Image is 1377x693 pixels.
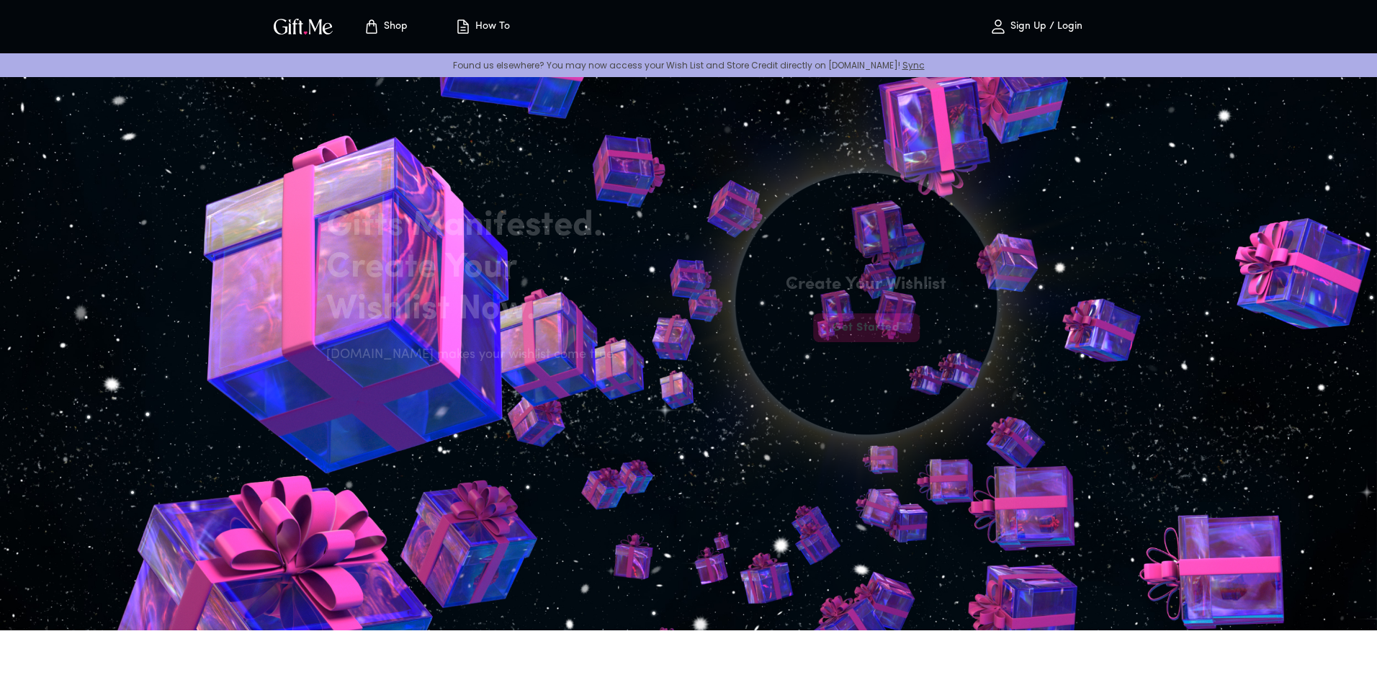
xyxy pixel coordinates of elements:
[1007,21,1082,33] p: Sign Up / Login
[902,59,925,71] a: Sync
[326,205,626,247] h2: Gifts Manifested.
[12,59,1365,71] p: Found us elsewhere? You may now access your Wish List and Store Credit directly on [DOMAIN_NAME]!
[271,16,336,37] img: GiftMe Logo
[269,18,337,35] button: GiftMe Logo
[813,313,920,342] button: Get Started
[326,247,626,289] h2: Create Your
[786,273,946,296] h4: Create Your Wishlist
[813,320,920,336] span: Get Started
[380,21,408,33] p: Shop
[326,345,626,365] h6: [DOMAIN_NAME] makes your wishlist come true.
[326,289,626,331] h2: Wishlist Now.
[346,4,425,50] button: Store page
[542,12,1190,627] img: hero_sun.png
[472,21,510,33] p: How To
[964,4,1108,50] button: Sign Up / Login
[442,4,521,50] button: How To
[454,18,472,35] img: how-to.svg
